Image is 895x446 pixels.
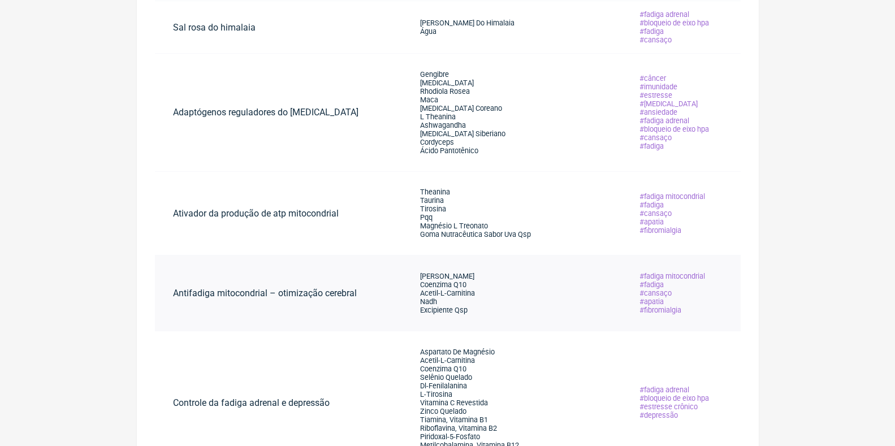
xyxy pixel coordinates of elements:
[420,96,438,104] span: Maca
[420,382,467,390] span: Dl-Fenilalanina
[639,272,706,280] span: fadiga mitocondrial
[639,411,679,419] span: depressão
[420,146,478,155] span: Ácido Pantotênico
[639,19,710,27] span: bloqueio de eixo hpa
[621,65,728,159] a: câncer imunidade estresse [MEDICAL_DATA] ansiedade fadiga adrenal bloqueio de eixo hpa cansaço fa...
[639,201,665,209] span: fadiga
[420,432,480,441] span: Piridoxal-5-Fosfato
[420,280,466,289] span: Coenzima Q10
[402,2,533,52] a: [PERSON_NAME] Do Himalaia Água
[639,133,673,142] span: cansaço
[155,199,357,228] a: Ativador da produção de atp mitocondrial
[639,36,673,44] span: cansaço
[639,27,665,36] span: fadiga
[639,125,710,133] span: bloqueio de eixo hpa
[639,402,699,411] span: estresse crônico
[420,112,456,121] span: L Theanina
[639,142,665,150] span: fadiga
[639,280,665,289] span: fadiga
[639,386,690,394] span: fadiga adrenal
[639,289,673,297] span: cansaço
[420,407,466,415] span: Zinco Quelado
[639,192,706,201] span: fadiga mitocondrial
[420,306,468,314] span: Excipiente Qsp
[420,399,488,407] span: Vitamina C Revestida
[420,196,444,205] span: Taurina
[639,226,682,235] span: fibromialgia
[639,218,665,226] span: apatia
[420,205,446,213] span: Tirosina
[420,121,466,129] span: Ashwagandha
[420,356,475,365] span: Acetil-L-Carnitina
[420,104,502,112] span: [MEDICAL_DATA] Coreano
[420,373,472,382] span: Selênio Quelado
[420,289,475,297] span: Acetil-L-Carnitina
[621,183,724,244] a: fadiga mitocondrial fadiga cansaço apatia fibromialgia
[420,213,433,222] span: Pqq
[621,1,728,53] a: fadiga adrenal bloqueio de eixo hpa fadiga cansaço
[155,98,377,127] a: Adaptógenos reguladores do [MEDICAL_DATA]
[420,19,514,27] span: [PERSON_NAME] Do Himalaia
[420,138,454,146] span: Cordyceps
[420,222,488,230] span: Magnésio L Treonato
[420,390,452,399] span: L-Tirosina
[420,188,450,196] span: Theanina
[420,79,474,87] span: [MEDICAL_DATA]
[402,172,549,256] a: Theanina Taurina Tirosina Pqq Magnésio L Treonato Goma Nutracêutica Sabor Uva Qsp
[639,116,690,125] span: fadiga adrenal
[621,376,728,428] a: fadiga adrenal bloqueio de eixo hpa estresse crônico depressão
[639,10,690,19] span: fadiga adrenal
[639,209,673,218] span: cansaço
[639,297,665,306] span: apatia
[155,388,348,417] a: Controle da fadiga adrenal e depressão
[420,272,474,280] span: [PERSON_NAME]
[420,348,495,356] span: Aspartato De Magnésio
[420,70,449,79] span: Gengibre
[420,27,436,36] span: Água
[639,83,678,91] span: imunidade
[621,263,724,323] a: fadiga mitocondrial fadiga cansaço apatia fibromialgia
[155,279,375,308] a: Antifadiga mitocondrial – otimização cerebral
[639,74,667,83] span: câncer
[420,129,505,138] span: [MEDICAL_DATA] Siberiano
[420,230,531,239] span: Goma Nutracêutica Sabor Uva Qsp
[639,108,678,116] span: ansiedade
[420,365,466,373] span: Coenzima Q10
[639,306,682,314] span: fibromialgia
[402,256,493,331] a: [PERSON_NAME] Coenzima Q10 Acetil-L-Carnitina Nadh Excipiente Qsp
[155,13,274,42] a: Sal rosa do himalaia
[420,415,488,424] span: Tiamina, Vitamina B1
[402,54,524,171] a: Gengibre [MEDICAL_DATA] Rhodiola Rosea Maca [MEDICAL_DATA] Coreano L Theanina Ashwagandha [MEDICA...
[639,394,710,402] span: bloqueio de eixo hpa
[420,424,497,432] span: Riboflavina, Vitamina B2
[639,91,673,99] span: estresse
[420,87,470,96] span: Rhodiola Rosea
[420,297,437,306] span: Nadh
[639,99,699,108] span: [MEDICAL_DATA]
